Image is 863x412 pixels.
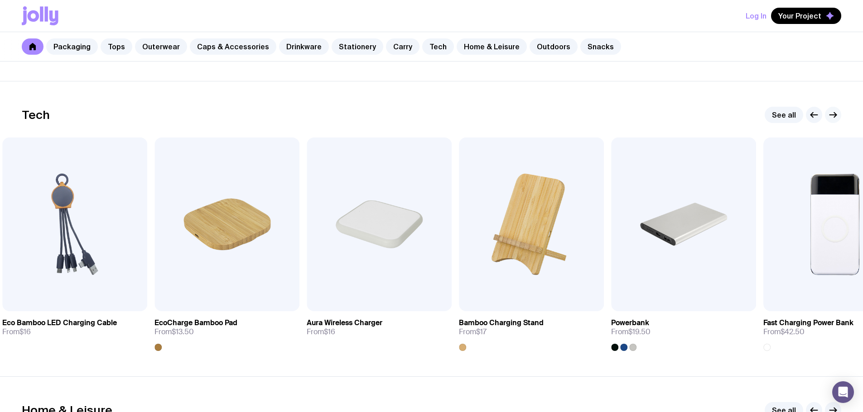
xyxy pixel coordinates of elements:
[476,327,487,336] span: $17
[457,38,527,55] a: Home & Leisure
[332,38,383,55] a: Stationery
[459,327,487,336] span: From
[154,327,194,336] span: From
[763,318,853,327] h3: Fast Charging Power Bank
[781,327,805,336] span: $42.50
[771,8,841,24] button: Your Project
[459,318,544,327] h3: Bamboo Charging Stand
[154,318,237,327] h3: EcoCharge Bamboo Pad
[422,38,454,55] a: Tech
[778,11,821,20] span: Your Project
[22,108,50,122] h2: Tech
[611,327,651,336] span: From
[307,311,452,344] a: Aura Wireless ChargerFrom$16
[611,311,756,351] a: PowerbankFrom$19.50
[190,38,276,55] a: Caps & Accessories
[307,327,335,336] span: From
[832,381,854,403] div: Open Intercom Messenger
[628,327,651,336] span: $19.50
[101,38,132,55] a: Tops
[611,318,649,327] h3: Powerbank
[19,327,31,336] span: $16
[2,311,147,344] a: Eco Bamboo LED Charging CableFrom$16
[580,38,621,55] a: Snacks
[324,327,335,336] span: $16
[2,327,31,336] span: From
[530,38,578,55] a: Outdoors
[763,327,805,336] span: From
[307,318,382,327] h3: Aura Wireless Charger
[46,38,98,55] a: Packaging
[746,8,767,24] button: Log In
[135,38,187,55] a: Outerwear
[154,311,299,351] a: EcoCharge Bamboo PadFrom$13.50
[765,107,803,123] a: See all
[279,38,329,55] a: Drinkware
[172,327,194,336] span: $13.50
[2,318,117,327] h3: Eco Bamboo LED Charging Cable
[386,38,419,55] a: Carry
[459,311,604,351] a: Bamboo Charging StandFrom$17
